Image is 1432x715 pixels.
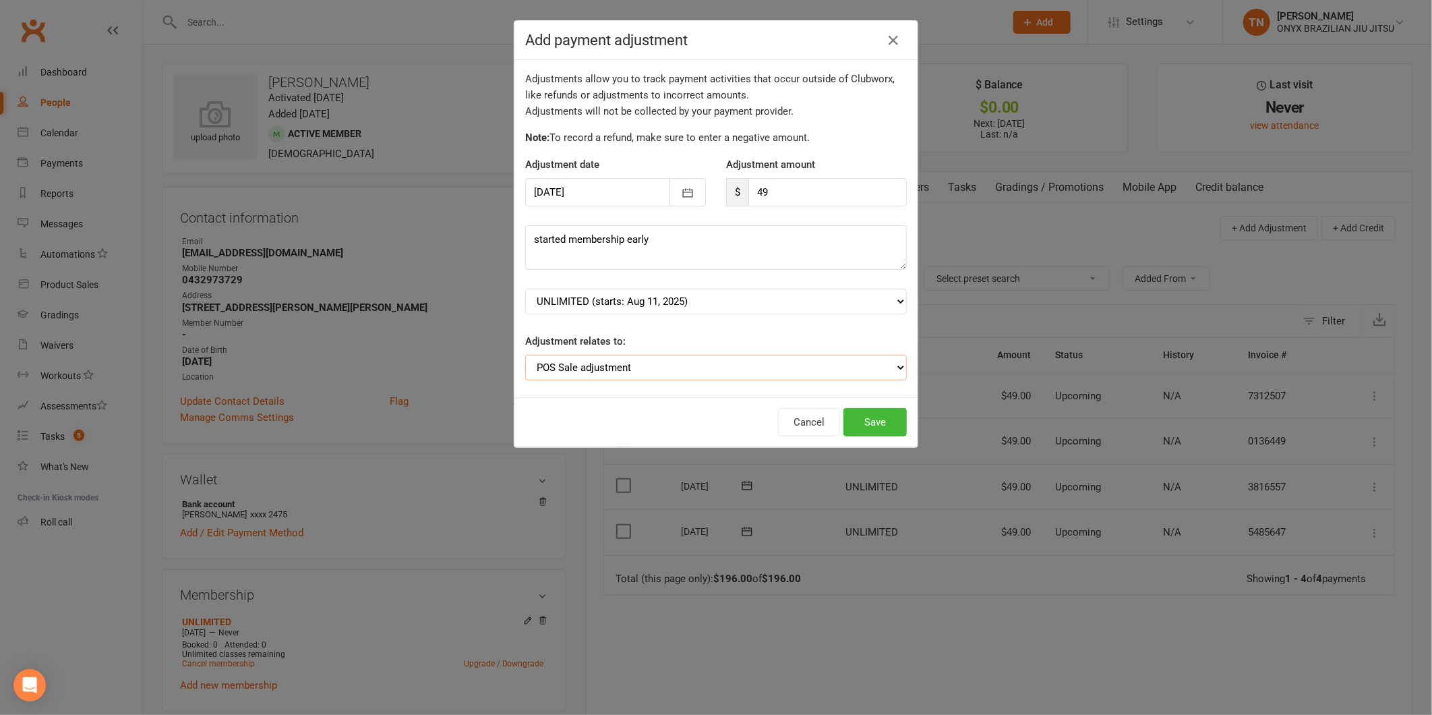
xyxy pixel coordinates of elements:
strong: Note: [525,132,549,144]
button: Cancel [778,408,840,436]
button: Close [883,30,904,51]
span: $ [726,178,748,206]
p: To record a refund, make sure to enter a negative amount. [525,130,907,146]
div: Open Intercom Messenger [13,669,46,702]
div: Adjustments allow you to track payment activities that occur outside of Clubworx, like refunds or... [525,71,907,119]
label: Adjustment amount [726,156,815,173]
label: Adjustment relates to: [525,333,626,349]
button: Save [843,408,907,436]
h4: Add payment adjustment [525,32,907,49]
label: Adjustment date [525,156,599,173]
